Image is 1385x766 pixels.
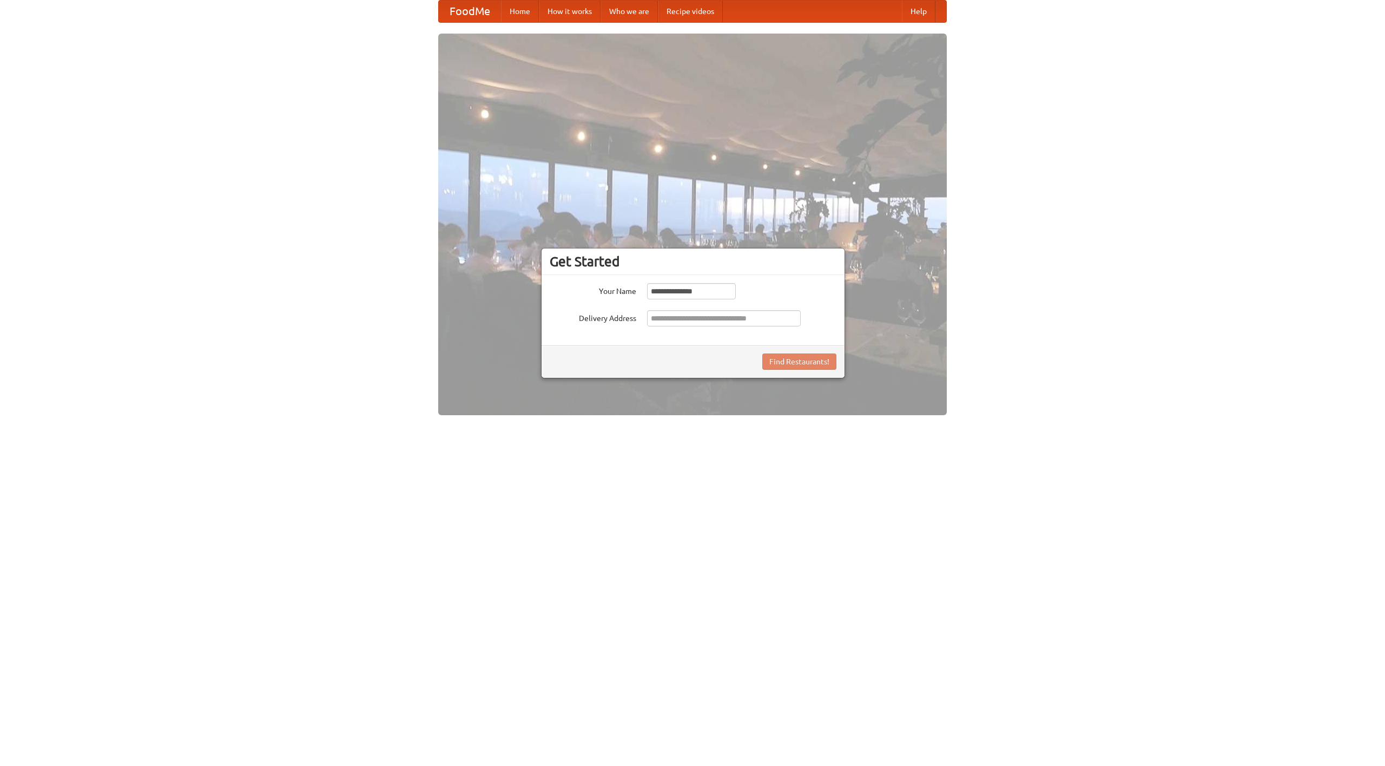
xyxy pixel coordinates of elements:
label: Delivery Address [550,310,636,324]
a: How it works [539,1,601,22]
a: Help [902,1,935,22]
a: Recipe videos [658,1,723,22]
label: Your Name [550,283,636,297]
a: FoodMe [439,1,501,22]
button: Find Restaurants! [762,353,836,370]
a: Home [501,1,539,22]
a: Who we are [601,1,658,22]
h3: Get Started [550,253,836,270]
